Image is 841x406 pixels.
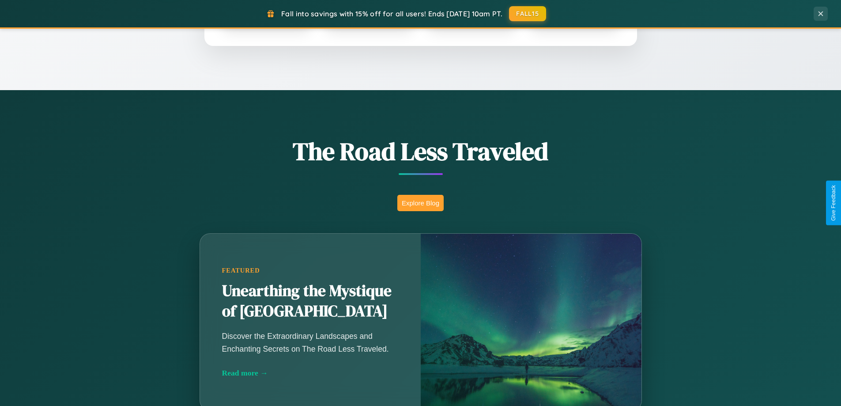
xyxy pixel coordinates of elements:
h2: Unearthing the Mystique of [GEOGRAPHIC_DATA] [222,281,399,322]
h1: The Road Less Traveled [156,134,686,168]
span: Fall into savings with 15% off for all users! Ends [DATE] 10am PT. [281,9,502,18]
div: Read more → [222,368,399,378]
p: Discover the Extraordinary Landscapes and Enchanting Secrets on The Road Less Traveled. [222,330,399,355]
div: Give Feedback [830,185,837,221]
div: Featured [222,267,399,274]
button: FALL15 [509,6,546,21]
button: Explore Blog [397,195,444,211]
